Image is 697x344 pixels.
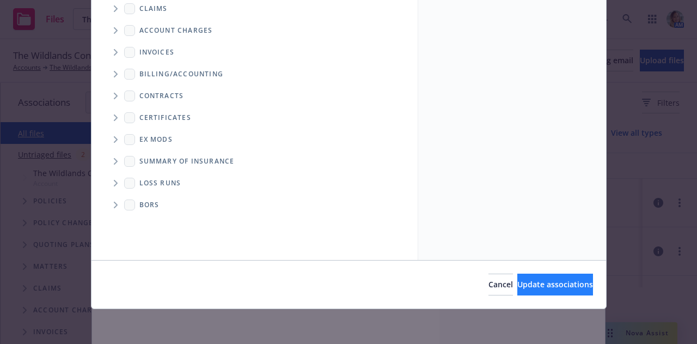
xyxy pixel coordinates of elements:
span: Certificates [139,114,191,121]
span: Account charges [139,27,213,34]
span: Contracts [139,93,184,99]
span: Ex Mods [139,136,173,143]
span: BORs [139,202,160,208]
span: Loss Runs [139,180,181,186]
span: Invoices [139,49,175,56]
span: Billing/Accounting [139,71,224,77]
span: Summary of insurance [139,158,235,165]
div: Folder Tree Example [91,63,418,216]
